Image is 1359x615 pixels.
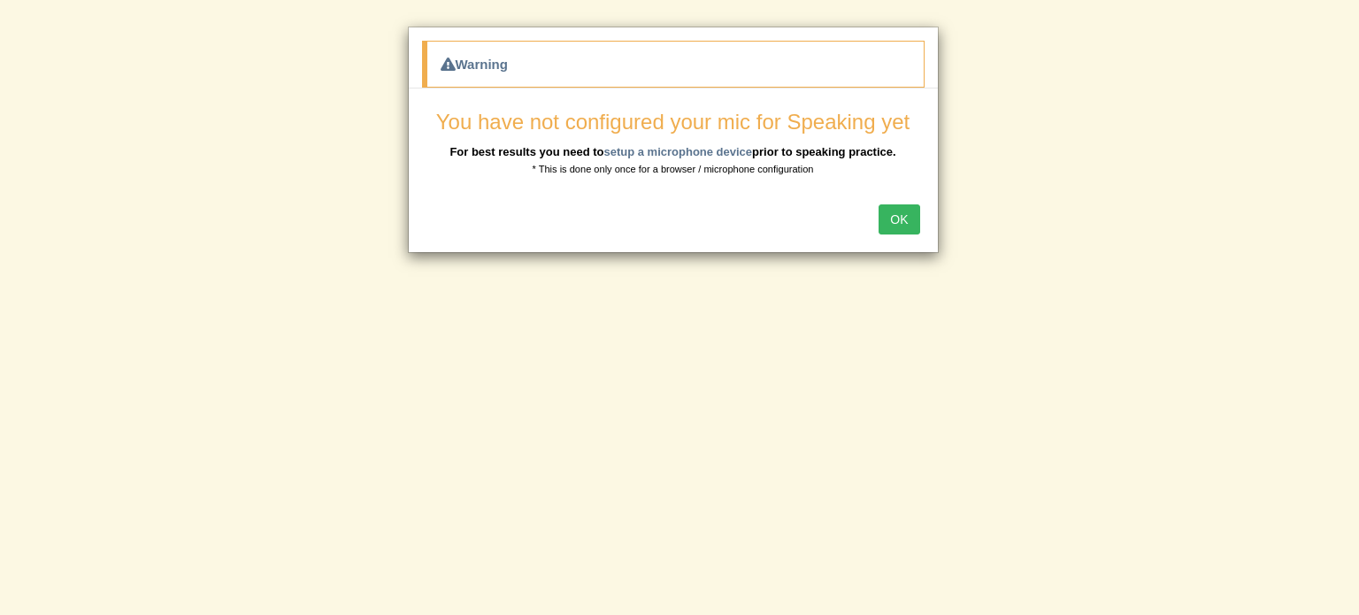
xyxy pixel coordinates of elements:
[533,164,814,174] small: * This is done only once for a browser / microphone configuration
[449,145,895,158] b: For best results you need to prior to speaking practice.
[422,41,925,88] div: Warning
[879,204,919,234] button: OK
[603,145,752,158] a: setup a microphone device
[436,110,910,134] span: You have not configured your mic for Speaking yet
